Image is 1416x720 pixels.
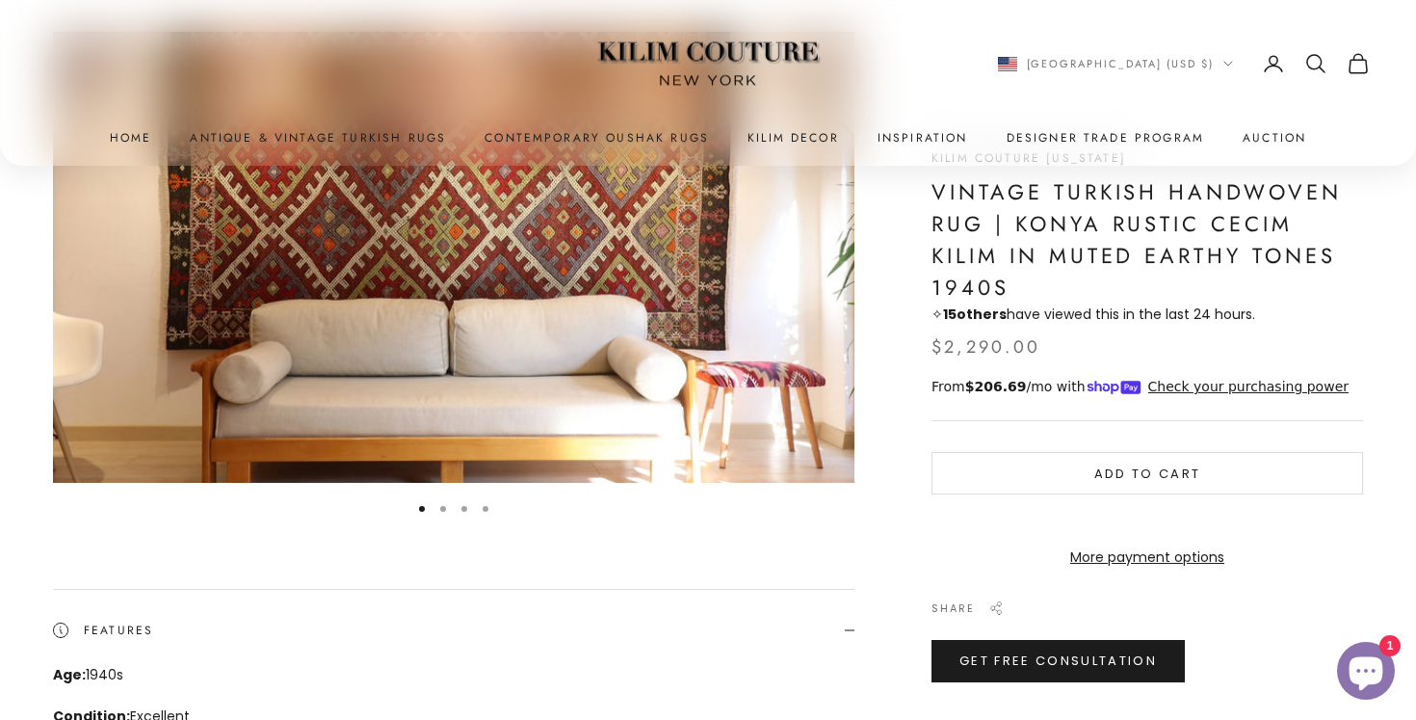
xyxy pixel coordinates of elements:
nav: Primary navigation [46,128,1370,147]
span: Share [931,599,975,616]
a: Inspiration [878,128,968,147]
img: a gorgeous Turkish tribal rug featuring very rare and unseen traditional motifs in rustic and mut... [53,32,854,483]
button: Share [931,599,1004,616]
button: Change country or currency [998,55,1234,72]
inbox-online-store-chat: Shopify online store chat [1331,642,1401,705]
summary: Kilim Decor [747,128,839,147]
a: Designer Trade Program [1007,128,1205,147]
h1: Vintage Turkish Handwoven Rug | Konya Rustic Cecim Kilim in Muted Earthy Tones 1940s [931,176,1363,304]
strong: Age: [53,665,86,684]
a: Contemporary Oushak Rugs [485,128,709,147]
span: [GEOGRAPHIC_DATA] (USD $) [1027,55,1215,72]
a: Antique & Vintage Turkish Rugs [190,128,446,147]
p: 1940s [53,664,835,686]
img: Logo of Kilim Couture New York [588,18,828,110]
div: Item 1 of 4 [53,32,854,483]
span: 15 [943,305,957,324]
p: ✧ have viewed this in the last 24 hours. [931,304,1363,326]
a: More payment options [931,546,1363,568]
a: Get Free Consultation [931,640,1185,682]
button: Add to cart [931,452,1363,494]
strong: others [943,305,1007,324]
sale-price: $2,290.00 [931,333,1040,361]
img: United States [998,57,1017,71]
summary: Features [53,590,854,671]
a: Home [110,128,152,147]
a: Auction [1243,128,1306,147]
nav: Secondary navigation [998,52,1371,75]
span: Features [53,621,153,640]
